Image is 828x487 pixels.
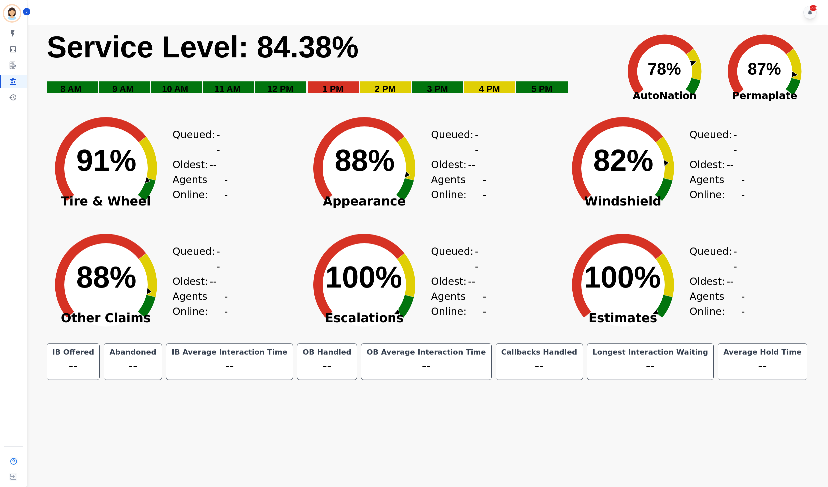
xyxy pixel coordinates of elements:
text: 100% [325,261,402,294]
text: 2 PM [375,84,396,94]
span: -- [209,157,217,172]
span: Appearance [298,198,431,205]
text: 91% [76,144,136,177]
div: -- [591,357,710,376]
span: -- [483,289,488,319]
span: Windshield [556,198,690,205]
div: Agents Online: [173,289,229,319]
span: -- [468,157,475,172]
text: 8 AM [60,84,82,94]
div: -- [51,357,96,376]
span: -- [733,127,739,157]
span: Escalations [298,315,431,322]
div: Agents Online: [690,172,746,202]
div: Queued: [173,127,223,157]
span: Tire & Wheel [39,198,173,205]
span: -- [483,172,488,202]
text: 10 AM [162,84,188,94]
div: Agents Online: [431,289,488,319]
div: -- [365,357,487,376]
text: 87% [748,60,781,78]
div: Queued: [173,244,223,274]
span: -- [726,157,734,172]
img: Bordered avatar [4,5,20,21]
div: IB Average Interaction Time [170,348,289,357]
div: OB Average Interaction Time [365,348,487,357]
svg: Service Level: 0% [46,29,611,104]
text: 78% [648,60,681,78]
div: Oldest: [173,274,223,289]
div: Queued: [431,244,481,274]
div: Oldest: [690,274,740,289]
span: -- [741,172,746,202]
span: -- [726,274,734,289]
div: Agents Online: [173,172,229,202]
div: -- [108,357,157,376]
div: Average Hold Time [722,348,803,357]
div: Queued: [690,244,740,274]
div: -- [170,357,289,376]
div: +99 [810,5,817,11]
div: Queued: [431,127,481,157]
text: 82% [593,144,653,177]
span: -- [216,244,222,274]
text: 88% [335,144,395,177]
div: Longest Interaction Waiting [591,348,710,357]
div: Oldest: [690,157,740,172]
span: AutoNation [615,88,715,103]
span: -- [741,289,746,319]
text: 3 PM [427,84,448,94]
span: -- [216,127,222,157]
div: Oldest: [431,157,481,172]
text: 11 AM [214,84,241,94]
text: Service Level: 84.38% [47,30,359,64]
span: -- [209,274,217,289]
span: -- [475,244,481,274]
div: Agents Online: [690,289,746,319]
span: -- [224,172,229,202]
div: Abandoned [108,348,157,357]
text: 9 AM [112,84,134,94]
div: Callbacks Handled [500,348,579,357]
div: IB Offered [51,348,96,357]
span: Estimates [556,315,690,322]
span: -- [475,127,481,157]
text: 12 PM [267,84,293,94]
span: -- [468,274,475,289]
div: Queued: [690,127,740,157]
div: OB Handled [301,348,353,357]
text: 100% [584,261,661,294]
div: -- [500,357,579,376]
text: 88% [76,261,136,294]
div: -- [722,357,803,376]
div: Oldest: [173,157,223,172]
span: Other Claims [39,315,173,322]
text: 1 PM [322,84,343,94]
text: 4 PM [479,84,500,94]
div: -- [301,357,353,376]
text: 5 PM [531,84,552,94]
span: -- [224,289,229,319]
span: Permaplate [715,88,815,103]
div: Oldest: [431,274,481,289]
span: -- [733,244,739,274]
div: Agents Online: [431,172,488,202]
